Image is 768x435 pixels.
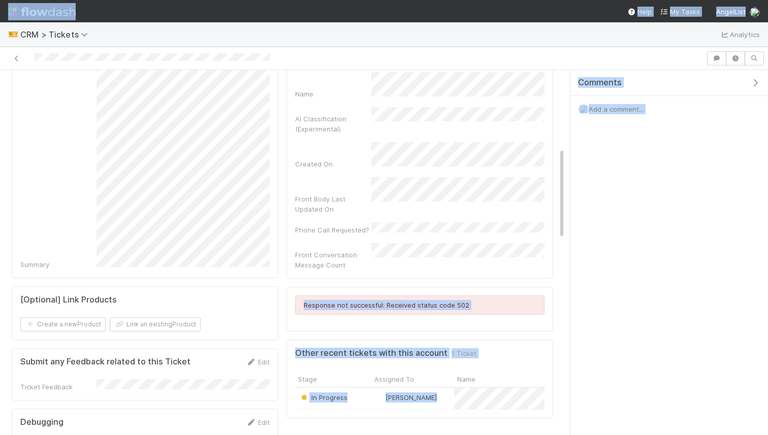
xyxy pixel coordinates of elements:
img: avatar_d2b43477-63dc-4e62-be5b-6fdd450c05a1.png [750,7,760,17]
h5: Other recent tickets with this account [295,348,447,358]
span: In Progress [299,393,347,401]
div: Phone Call Requested? [295,225,371,235]
div: [PERSON_NAME] [375,392,437,403]
div: Ticket Feedback [20,382,97,392]
img: logo-inverted-e16ddd16eac7371096b0.svg [8,3,76,20]
img: avatar_d2b43477-63dc-4e62-be5b-6fdd450c05a1.png [376,393,384,401]
div: AI Classification (Experimental) [295,114,371,134]
div: Help [627,7,652,17]
span: Add a comment... [589,105,644,113]
span: [PERSON_NAME] [386,393,437,401]
span: 1 Ticket [452,348,476,358]
a: Edit [246,358,270,366]
span: My Tasks [660,8,700,16]
h5: Submit any Feedback related to this Ticket [20,357,190,367]
span: Stage [298,374,317,384]
span: AngelList [716,8,746,16]
h5: [Optional] Link Products [20,295,117,305]
button: Link an existingProduct [110,317,201,331]
a: Analytics [720,28,760,41]
button: Create a newProduct [20,317,106,331]
div: Name [295,89,371,99]
span: Assigned To [374,374,414,384]
span: 🎫 [8,30,18,39]
img: avatar_d2b43477-63dc-4e62-be5b-6fdd450c05a1.png [579,104,589,114]
span: Name [457,374,475,384]
h5: Debugging [20,417,63,427]
a: Edit [246,418,270,426]
div: Front Conversation Message Count [295,250,371,270]
div: Response not successful: Received status code 502 [295,295,545,315]
div: Created On [295,159,371,169]
div: In Progress [299,392,347,403]
a: My Tasks [660,7,700,17]
span: Comments [578,78,622,88]
span: CRM > Tickets [20,29,93,40]
div: Summary [20,259,97,270]
div: Front Body Last Updated On [295,194,371,214]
